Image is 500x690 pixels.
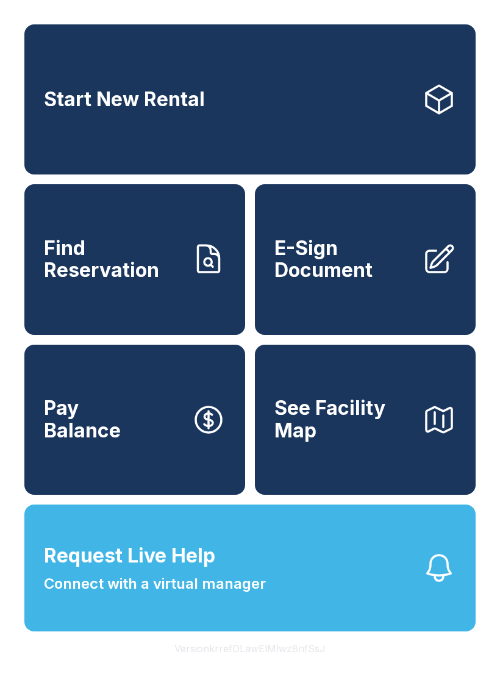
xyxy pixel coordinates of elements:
a: Start New Rental [24,24,476,174]
span: Pay Balance [44,397,121,442]
span: See Facility Map [274,397,412,442]
button: PayBalance [24,345,245,495]
span: E-Sign Document [274,237,412,282]
button: See Facility Map [255,345,476,495]
span: Start New Rental [44,88,205,111]
button: VersionkrrefDLawElMlwz8nfSsJ [165,631,335,666]
a: E-Sign Document [255,184,476,334]
button: Request Live HelpConnect with a virtual manager [24,505,476,631]
span: Find Reservation [44,237,182,282]
span: Request Live Help [44,541,215,570]
a: Find Reservation [24,184,245,334]
span: Connect with a virtual manager [44,573,266,595]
